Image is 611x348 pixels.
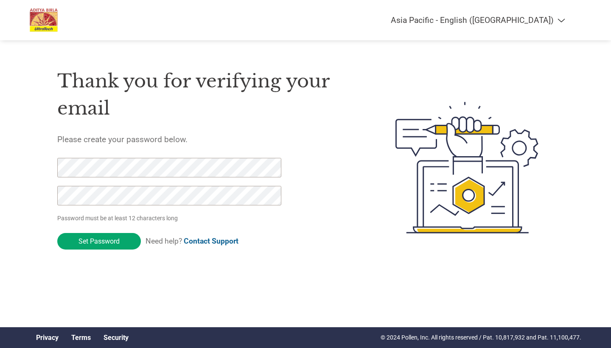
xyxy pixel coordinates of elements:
[380,55,554,280] img: create-password
[57,214,284,223] p: Password must be at least 12 characters long
[30,8,58,32] img: UltraTech
[57,233,141,250] input: Set Password
[57,67,355,122] h1: Thank you for verifying your email
[57,135,355,144] h5: Please create your password below.
[36,334,59,342] a: Privacy
[104,334,129,342] a: Security
[146,237,238,245] span: Need help?
[184,237,238,245] a: Contact Support
[71,334,91,342] a: Terms
[381,333,581,342] p: © 2024 Pollen, Inc. All rights reserved / Pat. 10,817,932 and Pat. 11,100,477.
